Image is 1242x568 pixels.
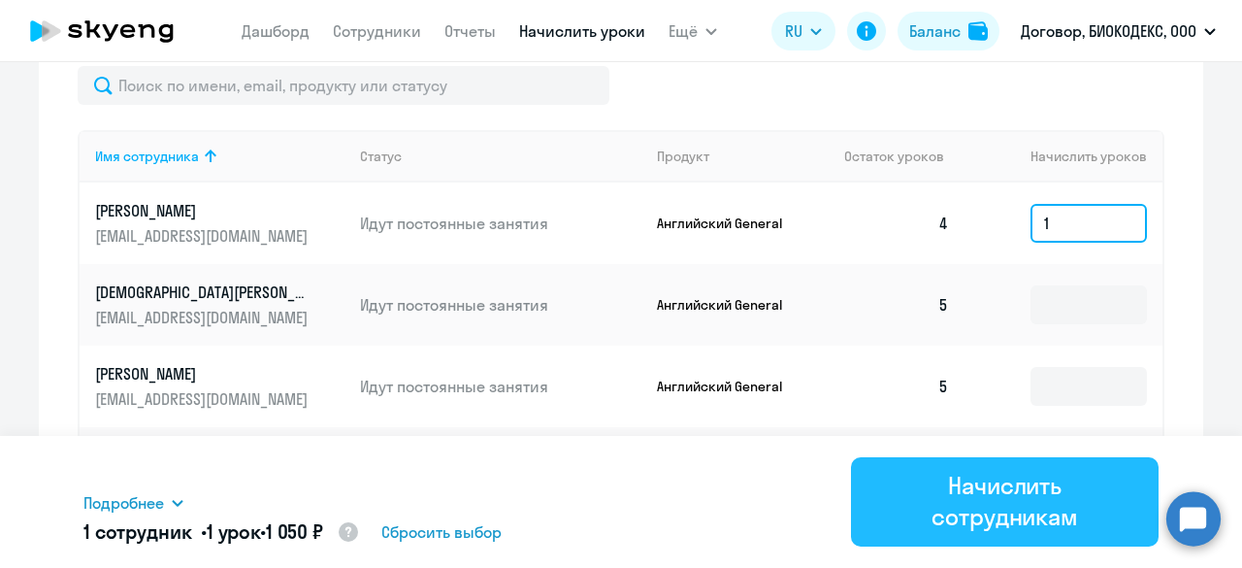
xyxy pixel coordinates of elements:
th: Начислить уроков [964,130,1162,183]
p: [PERSON_NAME] [95,363,312,384]
div: Имя сотрудника [95,148,199,165]
h5: 1 сотрудник • • [83,518,360,548]
div: Статус [360,148,402,165]
p: Идут постоянные занятия [360,213,641,234]
a: Сотрудники [333,21,421,41]
div: Баланс [909,19,961,43]
button: Балансbalance [898,12,999,50]
p: Английский General [657,215,802,232]
button: Договор, БИОКОДЕКС, ООО [1011,8,1226,54]
span: Подробнее [83,491,164,515]
p: [DEMOGRAPHIC_DATA][PERSON_NAME] [95,282,312,303]
p: Идут постоянные занятия [360,376,641,397]
div: Продукт [657,148,830,165]
a: [PERSON_NAME][EMAIL_ADDRESS][DOMAIN_NAME] [95,363,344,410]
p: Договор, БИОКОДЕКС, ООО [1021,19,1196,43]
img: balance [968,21,988,41]
span: 1 урок [207,519,260,544]
button: Ещё [669,12,717,50]
span: Остаток уроков [844,148,944,165]
a: Дашборд [242,21,310,41]
span: Ещё [669,19,698,43]
div: Продукт [657,148,709,165]
a: [PERSON_NAME][EMAIL_ADDRESS][DOMAIN_NAME] [95,200,344,247]
input: Поиск по имени, email, продукту или статусу [78,66,609,105]
p: Идут постоянные занятия [360,294,641,316]
span: RU [785,19,802,43]
a: Отчеты [444,21,496,41]
a: Начислить уроки [519,21,645,41]
p: [EMAIL_ADDRESS][DOMAIN_NAME] [95,225,312,247]
span: 1 050 ₽ [266,519,323,544]
div: Начислить сотрудникам [878,470,1131,532]
td: 5 [829,264,964,346]
span: Сбросить выбор [381,520,502,544]
button: RU [771,12,835,50]
p: Английский General [657,296,802,314]
button: Начислить сотрудникам [851,457,1159,547]
p: [EMAIL_ADDRESS][DOMAIN_NAME] [95,307,312,328]
td: 4 [829,183,964,264]
div: Имя сотрудника [95,148,344,165]
p: [PERSON_NAME] [95,200,312,221]
td: 5 [829,346,964,427]
td: 7 [829,427,964,509]
div: Остаток уроков [844,148,964,165]
div: Статус [360,148,641,165]
p: [EMAIL_ADDRESS][DOMAIN_NAME] [95,388,312,410]
p: Английский General [657,378,802,395]
a: [DEMOGRAPHIC_DATA][PERSON_NAME][EMAIL_ADDRESS][DOMAIN_NAME] [95,282,344,328]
